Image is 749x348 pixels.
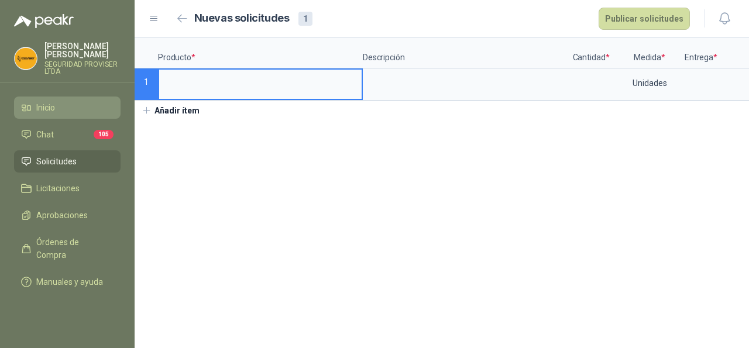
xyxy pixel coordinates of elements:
[36,101,55,114] span: Inicio
[14,204,121,226] a: Aprobaciones
[36,209,88,222] span: Aprobaciones
[135,68,158,101] p: 1
[14,271,121,293] a: Manuales y ayuda
[36,128,54,141] span: Chat
[14,231,121,266] a: Órdenes de Compra
[14,97,121,119] a: Inicio
[36,236,109,261] span: Órdenes de Compra
[614,37,685,68] p: Medida
[616,70,683,97] div: Unidades
[14,123,121,146] a: Chat105
[135,101,207,120] button: Añadir ítem
[14,14,74,28] img: Logo peakr
[14,150,121,173] a: Solicitudes
[298,12,312,26] div: 1
[94,130,114,139] span: 105
[36,275,103,288] span: Manuales y ayuda
[44,42,121,58] p: [PERSON_NAME] [PERSON_NAME]
[15,47,37,70] img: Company Logo
[363,37,568,68] p: Descripción
[158,37,363,68] p: Producto
[568,37,614,68] p: Cantidad
[44,61,121,75] p: SEGURIDAD PROVISER LTDA
[599,8,690,30] button: Publicar solicitudes
[36,182,80,195] span: Licitaciones
[36,155,77,168] span: Solicitudes
[14,177,121,199] a: Licitaciones
[194,10,290,27] h2: Nuevas solicitudes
